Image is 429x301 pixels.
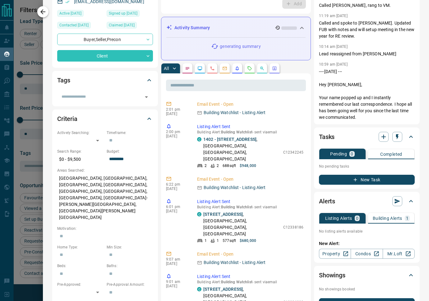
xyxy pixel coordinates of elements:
p: 2:01 pm [166,107,188,112]
p: Areas Searched: [57,168,153,173]
p: Email Event - Open [197,176,303,183]
a: Condos [351,249,383,259]
p: Min Size: [107,244,153,250]
div: Tags [57,73,153,88]
p: 11:19 am [DATE] [319,14,348,18]
p: No listing alerts available [319,229,415,234]
p: Activity Summary [174,25,210,31]
p: Lead reassigned from [PERSON_NAME] [319,51,415,57]
p: $948,000 [240,163,256,169]
div: Criteria [57,111,153,126]
p: 10:14 am [DATE] [319,44,348,49]
h2: Showings [319,270,345,280]
span: Signed up [DATE] [109,10,137,16]
p: Building Alert : - sent via email [197,205,303,209]
p: 9:01 am [166,280,188,284]
p: [DATE] [166,262,188,266]
p: New Alert: [319,240,415,247]
button: Open [142,93,151,101]
div: Tasks [319,129,415,144]
p: Email Event - Open [197,101,303,108]
span: Building Watchlist [221,130,252,134]
div: Fri Aug 16 2024 [57,22,104,30]
a: 1402 - [STREET_ADDRESS] [203,137,256,142]
div: Buyer , Seller , Precon [57,34,153,45]
p: Called [PERSON_NAME], rang to VM. [319,2,415,9]
p: generating summary [220,43,261,50]
p: [DATE] [166,284,188,288]
div: condos.ca [197,212,201,216]
p: 6:01 pm [166,205,188,209]
p: 688 sqft [223,163,236,169]
h2: Criteria [57,114,77,124]
p: 577 sqft [223,238,236,243]
p: Baths: [107,263,153,269]
p: Building Alert : - sent via email [197,130,303,134]
p: Building Alerts [373,216,402,220]
span: Contacted [DATE] [59,22,89,28]
svg: Emails [222,66,227,71]
p: Building Watchlist - Listing Alert [204,109,265,116]
p: Email Event - Open [197,251,303,257]
p: 2:00 pm [166,130,188,134]
p: 6:22 pm [166,182,188,187]
p: 9:07 am [166,257,188,262]
p: 10:59 am [DATE] [319,62,348,67]
div: Fri Aug 08 2025 [57,10,104,19]
p: Building Watchlist - Listing Alert [204,184,265,191]
p: Beds: [57,263,104,269]
p: Pre-Approved: [57,282,104,287]
a: [STREET_ADDRESS] [203,287,243,292]
p: 1 [205,238,207,243]
svg: Listing Alerts [235,66,240,71]
div: condos.ca [197,137,201,141]
p: 1 [406,216,408,220]
p: 1 [217,238,219,243]
p: C12342245 [283,150,303,155]
svg: Calls [210,66,215,71]
div: Showings [319,268,415,283]
svg: Notes [185,66,190,71]
span: Building Watchlist [221,280,252,284]
p: C12338186 [283,225,303,230]
p: Building Watchlist - Listing Alert [204,259,265,266]
div: Alerts [319,194,415,209]
p: Pending [330,152,347,156]
p: , [GEOGRAPHIC_DATA], [GEOGRAPHIC_DATA], [GEOGRAPHIC_DATA] [203,136,280,162]
svg: Lead Browsing Activity [197,66,202,71]
p: Actively Searching: [57,130,104,136]
p: Motivation: [57,226,153,231]
p: $0 - $9,500 [57,154,104,164]
p: $680,000 [240,238,256,243]
svg: Requests [247,66,252,71]
button: New Task [319,175,415,185]
p: Listing Alert Sent [197,198,303,205]
p: 0 [351,152,353,156]
p: [DATE] [166,134,188,138]
p: [DATE] [166,209,188,213]
p: 2 [217,163,219,169]
p: 2 [205,163,207,169]
p: , [GEOGRAPHIC_DATA], [GEOGRAPHIC_DATA], [GEOGRAPHIC_DATA] [203,211,280,237]
p: All [164,66,169,71]
p: No pending tasks [319,162,415,171]
p: Listing Alerts [325,216,352,220]
p: Completed [380,152,402,156]
p: [DATE] [166,112,188,116]
p: Budget: [107,149,153,154]
div: Activity Summary [166,22,306,34]
p: Timeframe: [107,130,153,136]
p: ----[DATE] --- Hey [PERSON_NAME], Your name popped up and I instantly remembered our last corresp... [319,68,415,140]
h2: Tasks [319,132,334,142]
p: [GEOGRAPHIC_DATA], [GEOGRAPHIC_DATA], [GEOGRAPHIC_DATA], [GEOGRAPHIC_DATA], [GEOGRAPHIC_DATA], [G... [57,173,153,223]
a: Mr.Loft [383,249,415,259]
div: Client [57,50,153,62]
a: Property [319,249,351,259]
svg: Opportunities [260,66,265,71]
span: Claimed [DATE] [109,22,135,28]
svg: Agent Actions [272,66,277,71]
p: No showings booked [319,286,415,292]
p: Pre-Approval Amount: [107,282,153,287]
p: Called and spoke to [PERSON_NAME]. Updated FUB with notes and will setup meeting in the new year ... [319,20,415,39]
h2: Alerts [319,196,335,206]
